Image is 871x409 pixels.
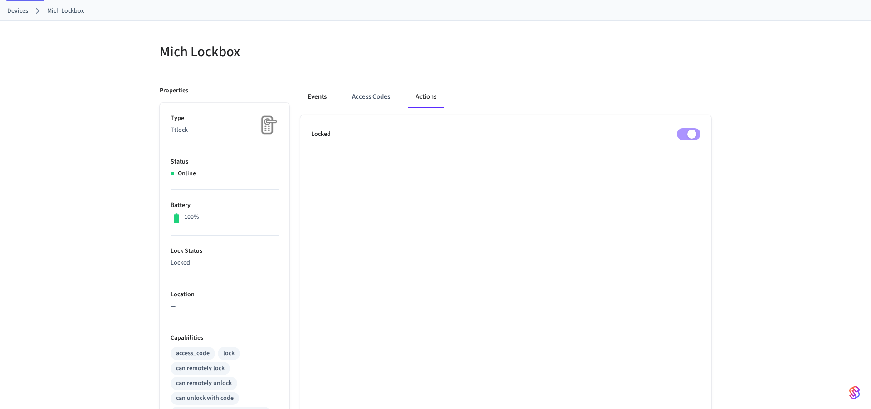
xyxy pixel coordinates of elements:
p: Locked [311,130,331,139]
a: Devices [7,6,28,16]
div: ant example [300,86,711,108]
p: Online [178,169,196,178]
p: Properties [160,86,188,96]
div: can remotely lock [176,364,225,373]
div: lock [223,349,235,358]
button: Access Codes [345,86,397,108]
img: SeamLogoGradient.69752ec5.svg [849,385,860,400]
p: Status [171,157,279,167]
p: Capabilities [171,333,279,343]
p: Lock Status [171,246,279,256]
p: Location [171,290,279,299]
div: can remotely unlock [176,379,232,388]
p: Type [171,114,279,123]
p: Locked [171,258,279,268]
div: access_code [176,349,210,358]
button: Events [300,86,334,108]
p: Ttlock [171,125,279,135]
div: can unlock with code [176,394,234,403]
p: 100% [184,212,199,222]
p: — [171,302,279,311]
h5: Mich Lockbox [160,43,430,61]
p: Battery [171,201,279,210]
a: Mich Lockbox [47,6,84,16]
img: Placeholder Lock Image [256,114,279,136]
button: Actions [408,86,444,108]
